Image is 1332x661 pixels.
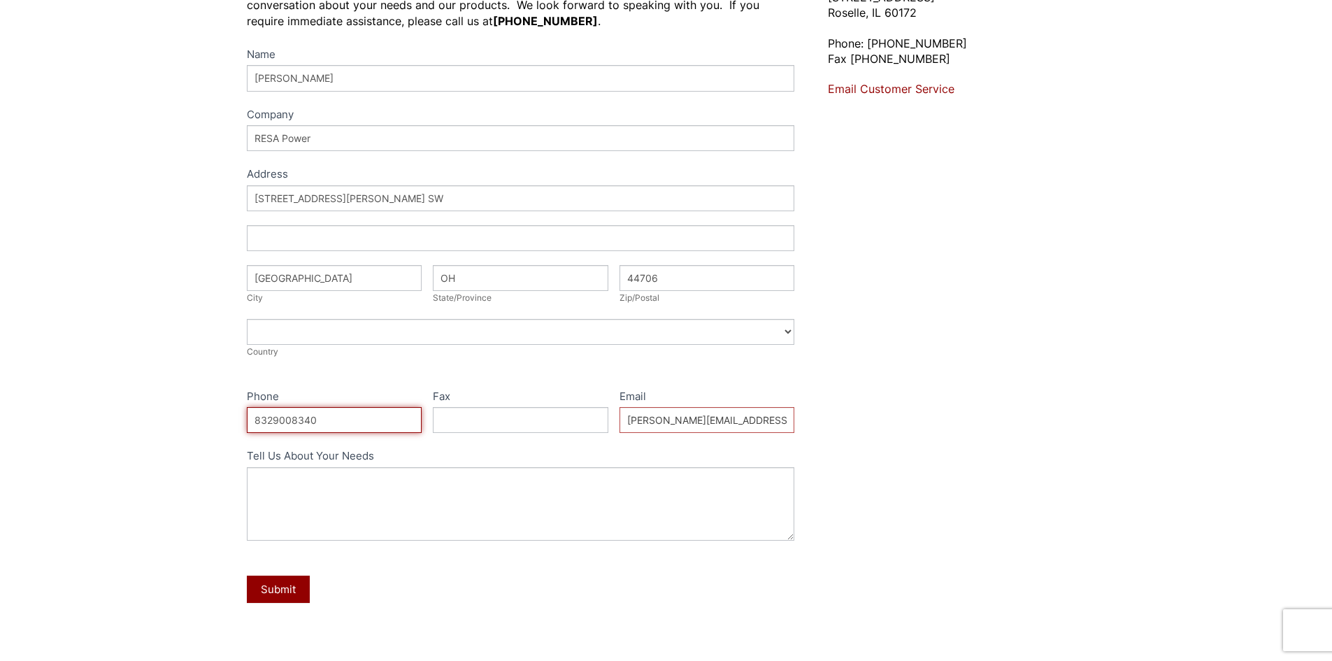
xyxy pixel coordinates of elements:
label: Name [247,45,795,66]
label: Company [247,106,795,126]
div: Country [247,345,795,359]
div: Address [247,165,795,185]
strong: [PHONE_NUMBER] [493,14,598,28]
div: City [247,291,422,305]
label: Fax [433,388,608,408]
a: Email Customer Service [828,82,954,96]
button: Submit [247,576,310,603]
label: Email [620,388,795,408]
label: Phone [247,388,422,408]
div: Zip/Postal [620,291,795,305]
label: Tell Us About Your Needs [247,447,795,467]
p: Phone: [PHONE_NUMBER] Fax [PHONE_NUMBER] [828,36,1085,67]
div: State/Province [433,291,608,305]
